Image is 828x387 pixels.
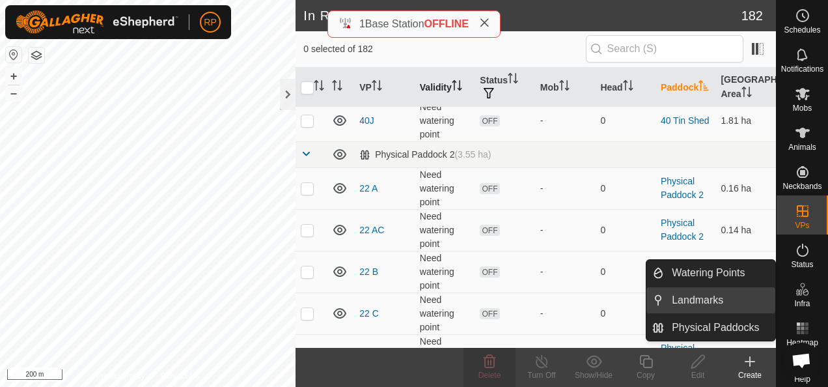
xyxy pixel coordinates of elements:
span: (3.55 ha) [454,149,491,160]
td: Need watering point [415,334,475,376]
td: 0.13 ha [715,251,776,293]
p-sorticon: Activate to sort [332,82,342,93]
p-sorticon: Activate to sort [623,82,633,93]
p-sorticon: Activate to sort [372,82,382,93]
span: Schedules [784,26,820,34]
div: - [540,223,590,237]
div: Copy [620,369,672,381]
td: 0 [595,251,655,293]
a: 40 Tin Shed [661,115,710,126]
td: 0 [595,167,655,209]
a: Privacy Policy [96,370,145,382]
span: Mobs [793,104,812,112]
th: Paddock [655,68,716,107]
span: OFF [480,183,499,194]
td: 0 [595,100,655,141]
span: 182 [741,6,763,25]
th: Mob [535,68,596,107]
img: Gallagher Logo [16,10,178,34]
span: Heatmap [786,339,818,347]
button: – [6,85,21,101]
span: OFF [480,225,499,236]
a: Contact Us [161,370,199,382]
td: 0 [595,293,655,334]
p-sorticon: Activate to sort [314,82,324,93]
td: 0.14 ha [715,209,776,251]
span: Neckbands [782,182,821,190]
a: Landmarks [664,287,775,313]
td: 1.81 ha [715,100,776,141]
div: - [540,307,590,321]
a: Physical Paddock 2 [661,176,704,200]
span: VPs [795,222,809,229]
span: OFF [480,266,499,278]
div: - [540,114,590,128]
button: + [6,68,21,84]
div: Edit [672,369,724,381]
li: Physical Paddocks [646,315,775,341]
div: - [540,265,590,279]
div: Create [724,369,776,381]
a: 40J [359,115,374,126]
a: 22 AC [359,225,384,235]
p-sorticon: Activate to sort [508,75,518,85]
a: 22 A [359,183,378,193]
input: Search (S) [586,35,743,63]
th: Validity [415,68,475,107]
p-sorticon: Activate to sort [698,82,709,93]
a: Physical Paddocks [664,315,775,341]
span: RP [204,16,216,29]
span: Delete [478,371,501,380]
a: Open chat [784,343,819,378]
a: Physical Paddock 2 [661,218,704,242]
th: VP [354,68,415,107]
a: 22 C [359,308,379,319]
span: 1 [359,18,365,29]
li: Watering Points [646,260,775,286]
p-sorticon: Activate to sort [559,82,570,93]
span: Watering Points [672,265,745,281]
li: Landmarks [646,287,775,313]
td: 0.16 ha [715,167,776,209]
div: Physical Paddock 2 [359,149,491,160]
a: 22 B [359,266,378,277]
p-sorticon: Activate to sort [741,89,752,99]
span: Infra [794,300,810,308]
a: Watering Points [664,260,775,286]
td: Need watering point [415,167,475,209]
button: Reset Map [6,47,21,63]
td: Need watering point [415,293,475,334]
th: Head [595,68,655,107]
span: OFFLINE [424,18,469,29]
span: OFF [480,115,499,126]
span: Landmarks [672,293,723,308]
h2: In Rotation [303,8,741,23]
span: Help [794,375,810,383]
div: - [540,182,590,195]
th: [GEOGRAPHIC_DATA] Area [715,68,776,107]
span: Animals [788,143,816,151]
span: Physical Paddocks [672,320,759,336]
td: Need watering point [415,251,475,293]
td: Need watering point [415,100,475,141]
td: 0 [595,334,655,376]
div: Show/Hide [568,369,620,381]
p-sorticon: Activate to sort [452,82,462,93]
span: Notifications [781,65,823,73]
td: Need watering point [415,209,475,251]
span: Base Station [365,18,424,29]
button: Map Layers [29,48,44,63]
span: 0 selected of 182 [303,42,585,56]
th: Status [475,68,535,107]
a: Physical Paddock 2 [661,343,704,367]
div: Turn Off [516,369,568,381]
span: OFF [480,308,499,319]
span: Status [791,261,813,268]
td: 0 [595,209,655,251]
